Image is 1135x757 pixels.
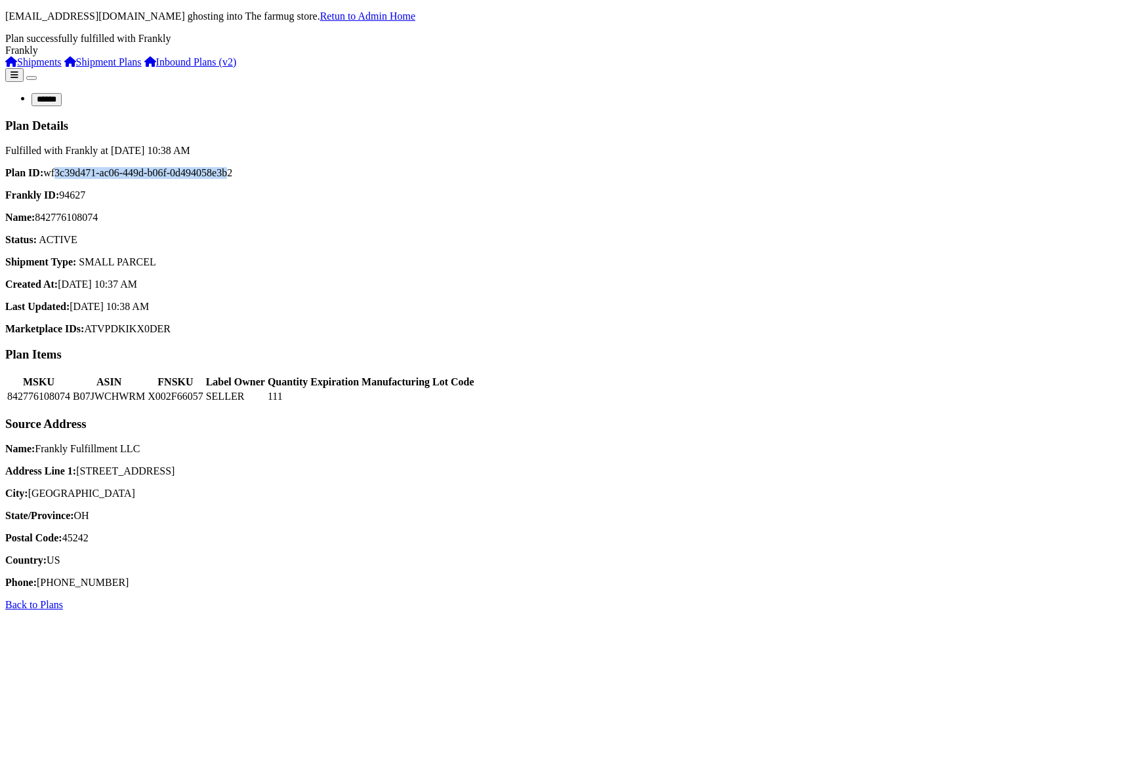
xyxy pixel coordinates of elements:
td: 842776108074 [7,390,71,403]
p: [EMAIL_ADDRESS][DOMAIN_NAME] ghosting into The farmug store. [5,10,1130,22]
strong: Frankly ID: [5,189,59,201]
strong: Marketplace IDs: [5,323,84,334]
strong: Phone: [5,577,37,588]
p: [DATE] 10:37 AM [5,279,1130,290]
th: Label Owner [205,376,266,389]
strong: Postal Code: [5,532,62,543]
th: ASIN [72,376,146,389]
h3: Plan Items [5,347,1130,362]
p: OH [5,510,1130,522]
p: wf3c39d471-ac06-449d-b06f-0d494058e3b2 [5,167,1130,179]
strong: Shipment Type: [5,256,76,267]
span: SMALL PARCEL [79,256,156,267]
td: X002F66057 [147,390,203,403]
button: Toggle navigation [26,76,37,80]
strong: Country: [5,554,47,566]
p: 94627 [5,189,1130,201]
strong: City: [5,488,28,499]
strong: Name: [5,212,35,223]
p: [STREET_ADDRESS] [5,465,1130,477]
strong: Status: [5,234,37,245]
th: MSKU [7,376,71,389]
span: ACTIVE [39,234,77,245]
div: Frankly [5,45,1130,56]
strong: Created At: [5,279,58,290]
a: Inbound Plans (v2) [144,56,237,68]
strong: Last Updated: [5,301,70,312]
a: Shipments [5,56,62,68]
strong: Address Line 1: [5,465,76,476]
a: Back to Plans [5,599,63,610]
p: Frankly Fulfillment LLC [5,443,1130,455]
h3: Plan Details [5,119,1130,133]
p: 842776108074 [5,212,1130,223]
p: [DATE] 10:38 AM [5,301,1130,313]
td: B07JWCHWRM [72,390,146,403]
p: ATVPDKIKX0DER [5,323,1130,335]
strong: Plan ID: [5,167,43,178]
strong: State/Province: [5,510,74,521]
strong: Name: [5,443,35,454]
th: Quantity [267,376,308,389]
p: [PHONE_NUMBER] [5,577,1130,589]
p: 45242 [5,532,1130,544]
p: US [5,554,1130,566]
a: Shipment Plans [64,56,142,68]
td: 111 [267,390,308,403]
th: Manufacturing Lot Code [361,376,475,389]
th: Expiration [310,376,360,389]
h3: Source Address [5,417,1130,431]
span: Fulfilled with Frankly at [DATE] 10:38 AM [5,145,190,156]
td: SELLER [205,390,266,403]
p: [GEOGRAPHIC_DATA] [5,488,1130,499]
th: FNSKU [147,376,203,389]
div: Plan successfully fulfilled with Frankly [5,33,1130,45]
a: Retun to Admin Home [320,10,415,22]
